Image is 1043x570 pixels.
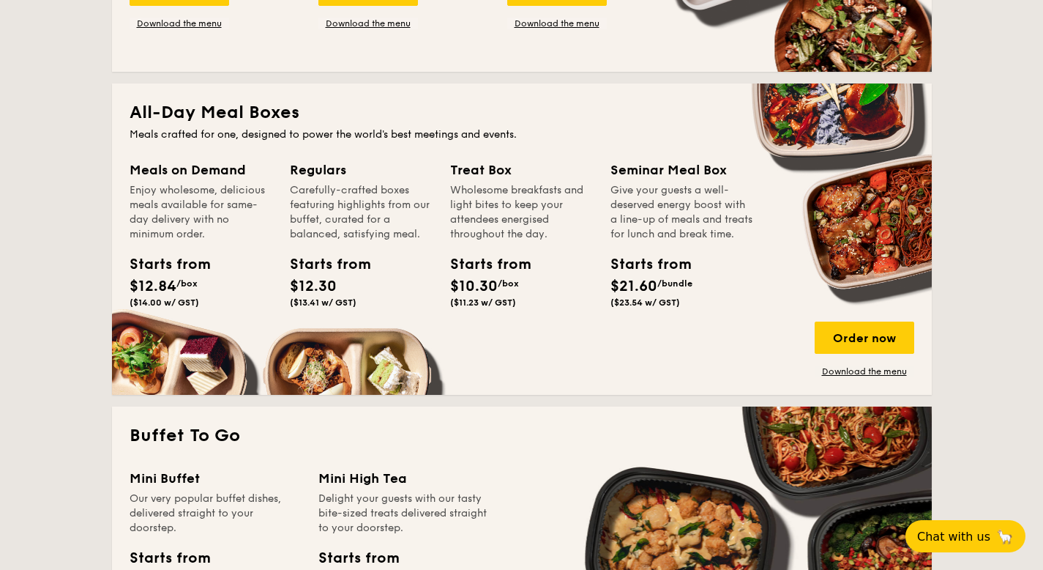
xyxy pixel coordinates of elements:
[290,297,356,308] span: ($13.41 w/ GST)
[318,492,490,536] div: Delight your guests with our tasty bite-sized treats delivered straight to your doorstep.
[176,278,198,289] span: /box
[290,160,433,180] div: Regulars
[130,424,914,448] h2: Buffet To Go
[318,547,398,569] div: Starts from
[450,160,593,180] div: Treat Box
[610,253,676,275] div: Starts from
[996,528,1014,545] span: 🦙
[130,101,914,125] h2: All-Day Meal Boxes
[130,278,176,295] span: $12.84
[318,468,490,489] div: Mini High Tea
[130,127,914,142] div: Meals crafted for one, designed to power the world's best meetings and events.
[917,530,990,544] span: Chat with us
[130,18,229,29] a: Download the menu
[610,160,753,180] div: Seminar Meal Box
[130,547,209,569] div: Starts from
[905,520,1025,552] button: Chat with us🦙
[290,253,356,275] div: Starts from
[450,183,593,242] div: Wholesome breakfasts and light bites to keep your attendees energised throughout the day.
[610,297,680,308] span: ($23.54 w/ GST)
[450,253,516,275] div: Starts from
[657,278,692,289] span: /bundle
[130,492,301,536] div: Our very popular buffet dishes, delivered straight to your doorstep.
[130,253,195,275] div: Starts from
[130,160,272,180] div: Meals on Demand
[450,297,516,308] span: ($11.23 w/ GST)
[130,297,199,308] span: ($14.00 w/ GST)
[130,183,272,242] div: Enjoy wholesome, delicious meals available for same-day delivery with no minimum order.
[290,183,433,242] div: Carefully-crafted boxes featuring highlights from our buffet, curated for a balanced, satisfying ...
[290,278,337,295] span: $12.30
[610,183,753,242] div: Give your guests a well-deserved energy boost with a line-up of meals and treats for lunch and br...
[498,278,519,289] span: /box
[815,322,914,354] div: Order now
[610,278,657,295] span: $21.60
[507,18,607,29] a: Download the menu
[815,366,914,377] a: Download the menu
[450,278,498,295] span: $10.30
[130,468,301,489] div: Mini Buffet
[318,18,418,29] a: Download the menu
